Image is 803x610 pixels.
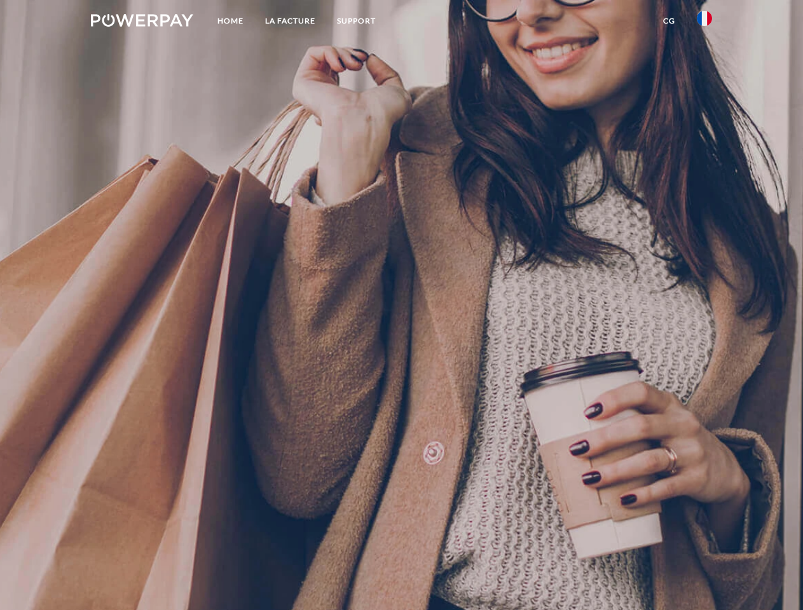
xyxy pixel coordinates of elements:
[254,10,326,32] a: LA FACTURE
[652,10,686,32] a: CG
[91,14,193,27] img: logo-powerpay-white.svg
[697,11,712,26] img: fr
[326,10,387,32] a: Support
[207,10,254,32] a: Home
